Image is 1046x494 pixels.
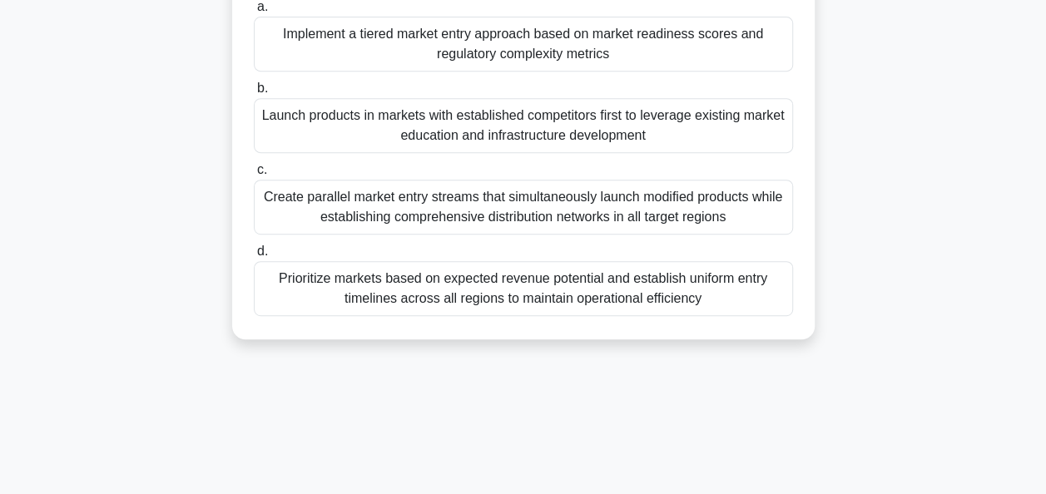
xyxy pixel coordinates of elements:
div: Create parallel market entry streams that simultaneously launch modified products while establish... [254,180,793,235]
span: d. [257,244,268,258]
div: Launch products in markets with established competitors first to leverage existing market educati... [254,98,793,153]
div: Prioritize markets based on expected revenue potential and establish uniform entry timelines acro... [254,261,793,316]
span: b. [257,81,268,95]
div: Implement a tiered market entry approach based on market readiness scores and regulatory complexi... [254,17,793,72]
span: c. [257,162,267,176]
